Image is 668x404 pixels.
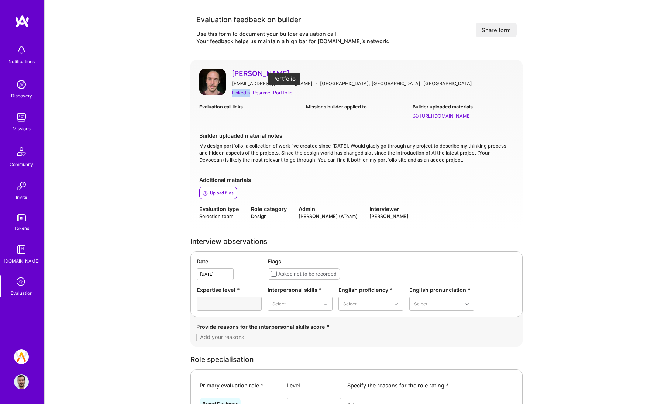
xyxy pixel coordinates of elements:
i: icon Chevron [324,303,327,306]
div: Tokens [14,224,29,232]
img: logo [15,15,30,28]
div: [GEOGRAPHIC_DATA], [GEOGRAPHIC_DATA], [GEOGRAPHIC_DATA] [320,80,472,87]
i: icon Chevron [395,303,398,306]
a: LinkedIn [232,89,250,97]
img: guide book [14,242,29,257]
a: [PERSON_NAME] [232,69,514,78]
div: Upload files [210,190,234,196]
div: Provide reasons for the interpersonal skills score * [196,323,517,331]
div: Additional materials [199,176,514,184]
div: Evaluation call links [199,103,300,111]
img: Community [13,143,30,160]
div: Select [414,300,427,308]
div: Evaluation feedback on builder [196,15,389,24]
div: Date [197,258,262,265]
img: Invite [14,179,29,193]
div: Selection team [199,213,239,220]
a: User Avatar [199,69,226,97]
a: [URL][DOMAIN_NAME] [413,112,513,120]
div: Interviewer [369,205,409,213]
div: My design portfolio, a collection of work I've created since [DATE]. Would gladly go through any ... [199,142,514,164]
div: Community [10,160,33,168]
a: Portfolio [273,89,293,97]
div: Interpersonal skills * [268,286,333,294]
div: Builder uploaded material notes [199,132,514,139]
img: tokens [17,214,26,221]
div: Select [343,300,357,308]
div: Role category [251,205,287,213]
a: A.Team // Selection Team - help us grow the community! [12,349,31,364]
div: Flags [268,258,516,265]
div: Admin [299,205,358,213]
img: User Avatar [14,374,29,389]
div: Evaluation type [199,205,239,213]
img: User Avatar [199,69,226,95]
i: https://alexanderkonig.com [413,113,419,119]
img: discovery [14,77,29,92]
div: Use this form to document your builder evaluation call. Your feedback helps us maintain a high ba... [196,30,389,45]
div: [PERSON_NAME] (ATeam) [299,213,358,220]
a: User Avatar [12,374,31,389]
div: Design [251,213,287,220]
img: bell [14,43,29,58]
a: Resume [253,89,270,97]
div: Asked not to be recorded [278,270,337,278]
div: Missions [13,125,31,132]
div: [DOMAIN_NAME] [4,257,39,265]
div: Role specialisation [190,356,523,363]
div: Notifications [8,58,35,65]
div: English pronunciation * [409,286,474,294]
div: https://alexanderkonig.com [420,112,472,120]
div: [PERSON_NAME] [369,213,409,220]
button: Share form [476,23,517,37]
div: Builder uploaded materials [413,103,513,111]
div: Evaluation [11,289,32,297]
div: English proficiency * [338,286,403,294]
div: Level [287,381,341,389]
div: Interview observations [190,238,523,245]
div: Missions builder applied to [306,103,407,111]
img: A.Team // Selection Team - help us grow the community! [14,349,29,364]
div: Select [272,300,286,308]
i: icon Upload2 [203,190,209,196]
div: Discovery [11,92,32,100]
img: teamwork [14,110,29,125]
div: Invite [16,193,27,201]
div: [EMAIL_ADDRESS][DOMAIN_NAME] [232,80,313,87]
div: Specify the reasons for the role rating * [347,381,513,389]
i: icon Chevron [465,303,469,306]
i: icon SelectionTeam [14,275,28,289]
div: · [316,80,317,87]
div: Primary evaluation role * [200,381,281,389]
div: Expertise level * [197,286,262,294]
